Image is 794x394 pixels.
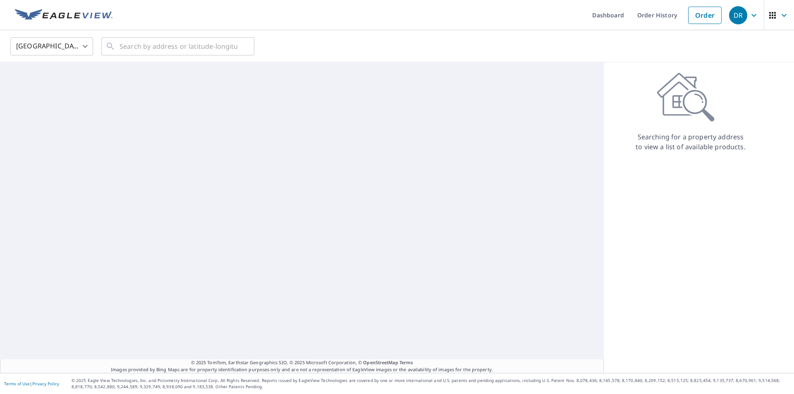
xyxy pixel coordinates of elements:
[191,359,413,366] span: © 2025 TomTom, Earthstar Geographics SIO, © 2025 Microsoft Corporation, ©
[399,359,413,365] a: Terms
[363,359,398,365] a: OpenStreetMap
[729,6,747,24] div: DR
[4,381,59,386] p: |
[635,132,746,152] p: Searching for a property address to view a list of available products.
[15,9,112,21] img: EV Logo
[10,35,93,58] div: [GEOGRAPHIC_DATA]
[72,377,790,390] p: © 2025 Eagle View Technologies, Inc. and Pictometry International Corp. All Rights Reserved. Repo...
[120,35,237,58] input: Search by address or latitude-longitude
[32,381,59,387] a: Privacy Policy
[688,7,722,24] a: Order
[4,381,30,387] a: Terms of Use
